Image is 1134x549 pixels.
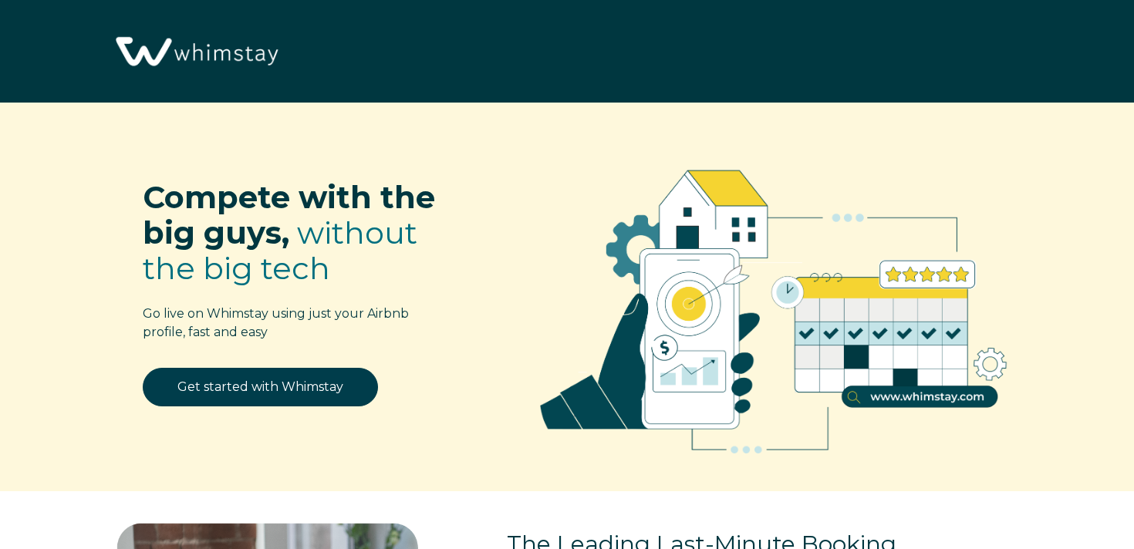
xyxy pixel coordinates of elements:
span: Go live on Whimstay using just your Airbnb profile, fast and easy [143,306,409,339]
a: Get started with Whimstay [143,368,378,406]
img: RBO Ilustrations-02 [502,126,1045,482]
span: Compete with the big guys, [143,178,435,251]
img: Whimstay Logo-02 1 [108,8,283,97]
span: without the big tech [143,214,417,287]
